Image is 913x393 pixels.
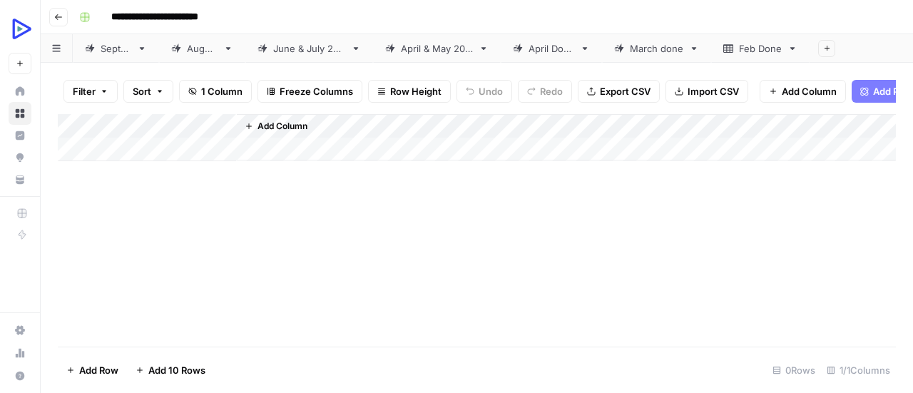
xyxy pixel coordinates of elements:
button: Help + Support [9,364,31,387]
span: Add Row [79,363,118,377]
button: Filter [63,80,118,103]
a: Your Data [9,168,31,191]
button: Add Column [760,80,846,103]
span: 1 Column [201,84,243,98]
button: Import CSV [665,80,748,103]
a: [DATE] [73,34,159,63]
button: Sort [123,80,173,103]
div: [DATE] [187,41,218,56]
a: Home [9,80,31,103]
a: [DATE] & [DATE] [373,34,501,63]
div: [DATE] & [DATE] [401,41,473,56]
a: March done [602,34,711,63]
span: Row Height [390,84,442,98]
div: 1/1 Columns [821,359,896,382]
div: March done [630,41,683,56]
a: Insights [9,124,31,147]
span: Undo [479,84,503,98]
div: [DATE] [101,41,131,56]
button: Row Height [368,80,451,103]
a: Settings [9,319,31,342]
span: Sort [133,84,151,98]
span: Import CSV [688,84,739,98]
span: Add 10 Rows [148,363,205,377]
img: OpenReplay Logo [9,16,34,42]
span: Add Column [257,120,307,133]
span: Export CSV [600,84,651,98]
button: Add 10 Rows [127,359,214,382]
span: Redo [540,84,563,98]
span: Filter [73,84,96,98]
button: Export CSV [578,80,660,103]
button: Undo [456,80,512,103]
a: Opportunities [9,146,31,169]
button: Redo [518,80,572,103]
button: Freeze Columns [257,80,362,103]
span: Add Column [782,84,837,98]
a: Browse [9,102,31,125]
a: [DATE] & [DATE] [245,34,373,63]
div: 0 Rows [767,359,821,382]
a: April Done [501,34,602,63]
a: [DATE] [159,34,245,63]
a: Usage [9,342,31,364]
div: Feb Done [739,41,782,56]
button: Workspace: OpenReplay [9,11,31,47]
button: 1 Column [179,80,252,103]
button: Add Column [239,117,313,136]
button: Add Row [58,359,127,382]
div: [DATE] & [DATE] [273,41,345,56]
div: April Done [529,41,574,56]
span: Freeze Columns [280,84,353,98]
a: Feb Done [711,34,810,63]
